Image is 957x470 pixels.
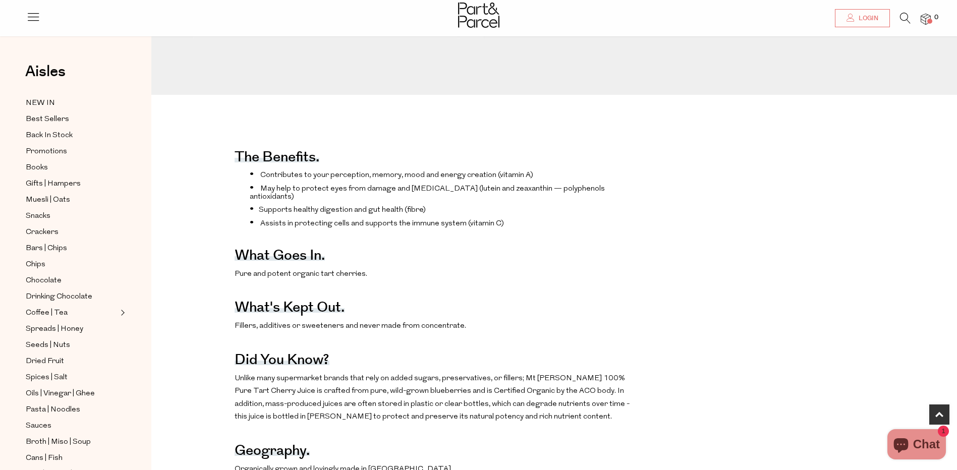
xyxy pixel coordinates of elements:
a: Best Sellers [26,113,118,126]
a: Pasta | Noodles [26,403,118,416]
img: Part&Parcel [458,3,499,28]
span: 0 [932,13,941,22]
span: Assists in protecting cells and supports the immune system (vitamin C) [260,220,504,227]
span: Pure and potent organic tart cherries. [235,270,367,278]
span: Muesli | Oats [26,194,70,206]
a: 0 [921,14,931,24]
span: Chocolate [26,275,62,287]
span: Back In Stock [26,130,73,142]
h4: Geography. [235,449,310,456]
h4: The benefits. [235,155,319,162]
a: Spreads | Honey [26,323,118,335]
button: Expand/Collapse Coffee | Tea [118,307,125,319]
span: Pasta | Noodles [26,404,80,416]
h4: What goes in. [235,254,325,261]
a: Coffee | Tea [26,307,118,319]
a: Back In Stock [26,129,118,142]
span: Best Sellers [26,113,69,126]
span: Coffee | Tea [26,307,68,319]
a: Promotions [26,145,118,158]
span: Fillers, additives or sweeteners and never made from concentrate. [235,322,466,330]
span: healthy digestion and gut health (fibre) [294,206,426,214]
span: Chips [26,259,45,271]
span: Promotions [26,146,67,158]
a: Muesli | Oats [26,194,118,206]
a: Spices | Salt [26,371,118,384]
a: NEW IN [26,97,118,109]
h4: Did you know? [235,358,329,365]
a: Oils | Vinegar | Ghee [26,387,118,400]
span: Unlike many supermarket brands that rely on added sugars, preservatives, or fillers; Mt [PERSON_N... [235,375,630,421]
span: Aisles [25,61,66,83]
span: Crackers [26,226,59,239]
li: Contributes to your perception, memory, mood and energy creation (vitamin A) [250,169,643,180]
a: Login [835,9,890,27]
a: Sauces [26,420,118,432]
span: Snacks [26,210,50,222]
span: Oils | Vinegar | Ghee [26,388,95,400]
span: NEW IN [26,97,55,109]
span: Login [856,14,878,23]
span: Cans | Fish [26,452,63,464]
span: Bars | Chips [26,243,67,255]
a: Aisles [25,64,66,89]
a: Cans | Fish [26,452,118,464]
a: Dried Fruit [26,355,118,368]
span: Dried Fruit [26,356,64,368]
a: Drinking Chocolate [26,290,118,303]
span: Drinking Chocolate [26,291,92,303]
span: Books [26,162,48,174]
a: Chips [26,258,118,271]
span: Seeds | Nuts [26,339,70,351]
h4: What's kept out. [235,306,345,313]
span: Spreads | Honey [26,323,83,335]
a: Crackers [26,226,118,239]
span: Spices | Salt [26,372,68,384]
a: Gifts | Hampers [26,178,118,190]
span: Gifts | Hampers [26,178,81,190]
li: May help to protect eyes from damage and [MEDICAL_DATA] (lutein and zeaxanthin — polyphenols anti... [250,183,643,201]
inbox-online-store-chat: Shopify online store chat [884,429,949,462]
a: Books [26,161,118,174]
li: Supports [250,204,643,214]
span: Broth | Miso | Soup [26,436,91,448]
a: Chocolate [26,274,118,287]
a: Seeds | Nuts [26,339,118,351]
span: Sauces [26,420,51,432]
a: Snacks [26,210,118,222]
a: Bars | Chips [26,242,118,255]
a: Broth | Miso | Soup [26,436,118,448]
